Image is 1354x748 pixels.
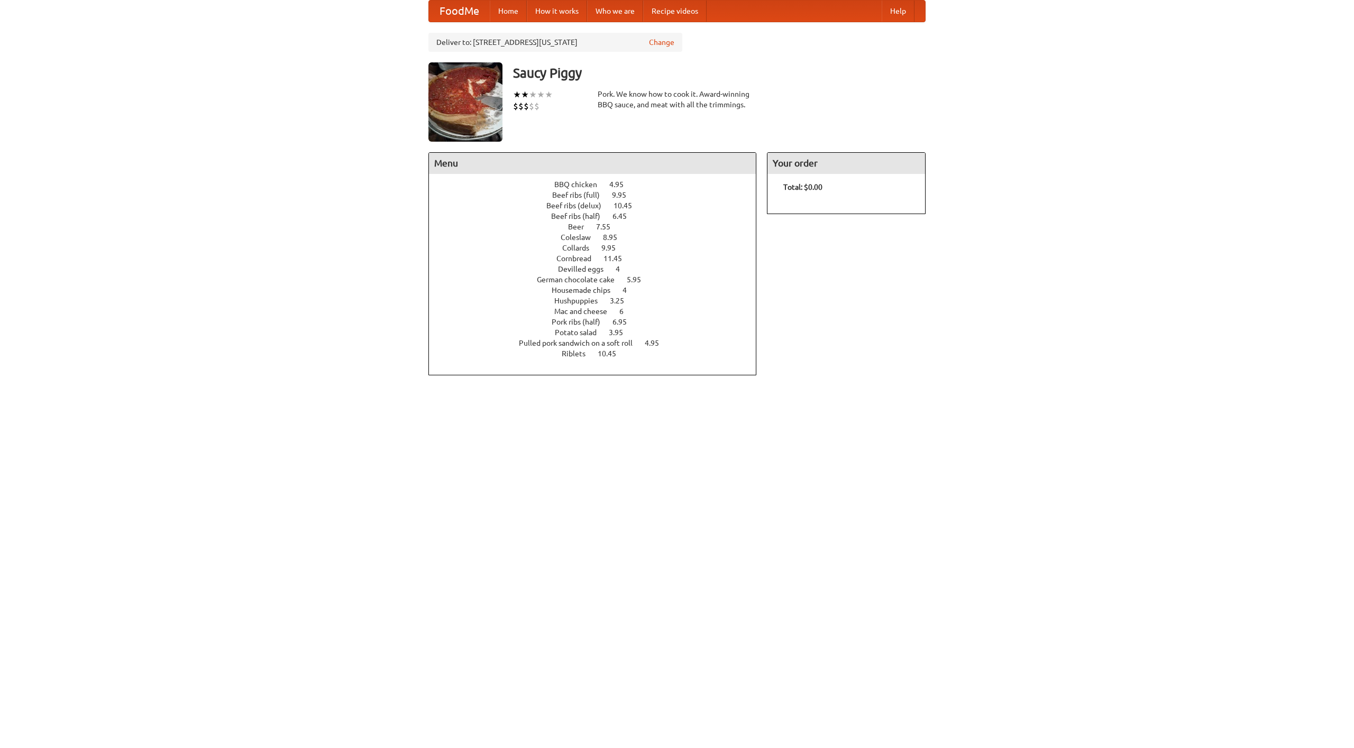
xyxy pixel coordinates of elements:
span: Collards [562,244,600,252]
a: BBQ chicken 4.95 [554,180,643,189]
a: Potato salad 3.95 [555,328,643,337]
span: 4 [616,265,630,273]
li: ★ [521,89,529,100]
span: 6.45 [612,212,637,220]
span: Pork ribs (half) [552,318,611,326]
span: 9.95 [601,244,626,252]
span: Potato salad [555,328,607,337]
span: Riblets [562,349,596,358]
a: Devilled eggs 4 [558,265,639,273]
span: 3.95 [609,328,634,337]
a: Recipe videos [643,1,707,22]
span: 3.25 [610,297,635,305]
span: 6 [619,307,634,316]
li: $ [534,100,539,112]
span: 10.45 [598,349,627,358]
span: 4.95 [609,180,634,189]
span: Hushpuppies [554,297,608,305]
span: Beef ribs (full) [552,191,610,199]
b: Total: $0.00 [783,183,822,191]
span: Beer [568,223,594,231]
span: 7.55 [596,223,621,231]
h4: Your order [767,153,925,174]
span: Mac and cheese [554,307,618,316]
li: $ [513,100,518,112]
a: Beef ribs (full) 9.95 [552,191,646,199]
span: Devilled eggs [558,265,614,273]
div: Deliver to: [STREET_ADDRESS][US_STATE] [428,33,682,52]
span: 4 [623,286,637,294]
li: $ [518,100,524,112]
span: Beef ribs (delux) [546,201,612,210]
a: How it works [527,1,587,22]
span: Beef ribs (half) [551,212,611,220]
a: Mac and cheese 6 [554,307,643,316]
a: Cornbread 11.45 [556,254,642,263]
a: Riblets 10.45 [562,349,636,358]
li: $ [529,100,534,112]
img: angular.jpg [428,62,502,142]
span: Housemade chips [552,286,621,294]
span: 6.95 [612,318,637,326]
div: Pork. We know how to cook it. Award-winning BBQ sauce, and meat with all the trimmings. [598,89,756,110]
a: Home [490,1,527,22]
a: Help [882,1,914,22]
a: Hushpuppies 3.25 [554,297,644,305]
span: 4.95 [645,339,670,347]
a: Pork ribs (half) 6.95 [552,318,646,326]
h4: Menu [429,153,756,174]
a: Beer 7.55 [568,223,630,231]
a: Beef ribs (delux) 10.45 [546,201,652,210]
a: Who we are [587,1,643,22]
a: Coleslaw 8.95 [561,233,637,242]
a: FoodMe [429,1,490,22]
a: Change [649,37,674,48]
span: Pulled pork sandwich on a soft roll [519,339,643,347]
li: $ [524,100,529,112]
a: German chocolate cake 5.95 [537,275,661,284]
a: Pulled pork sandwich on a soft roll 4.95 [519,339,679,347]
span: 8.95 [603,233,628,242]
li: ★ [529,89,537,100]
span: 10.45 [614,201,643,210]
a: Collards 9.95 [562,244,635,252]
span: Coleslaw [561,233,601,242]
a: Housemade chips 4 [552,286,646,294]
li: ★ [513,89,521,100]
h3: Saucy Piggy [513,62,926,84]
li: ★ [537,89,545,100]
li: ★ [545,89,553,100]
span: German chocolate cake [537,275,625,284]
span: 9.95 [612,191,637,199]
span: Cornbread [556,254,602,263]
span: 5.95 [627,275,652,284]
span: BBQ chicken [554,180,608,189]
span: 11.45 [603,254,633,263]
a: Beef ribs (half) 6.45 [551,212,646,220]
